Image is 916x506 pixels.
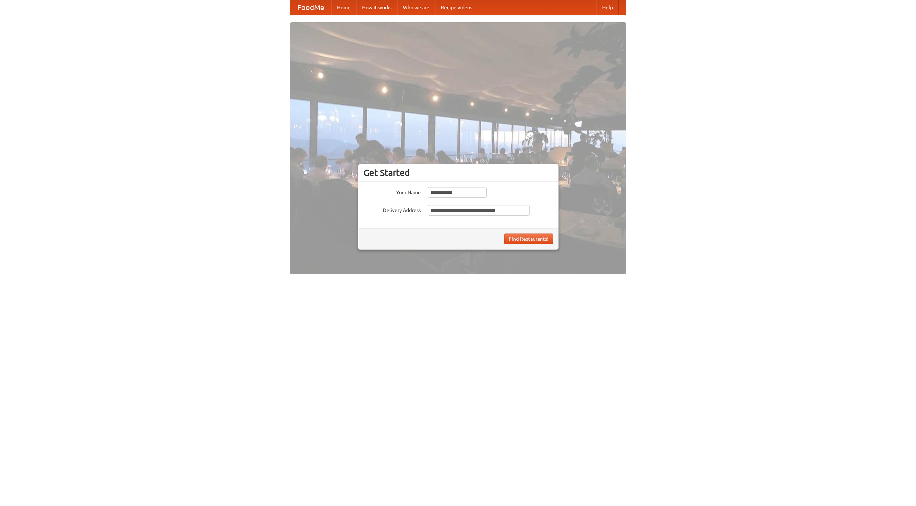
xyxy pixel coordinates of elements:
a: Who we are [397,0,435,15]
label: Your Name [364,187,421,196]
a: How it works [356,0,397,15]
a: Home [331,0,356,15]
a: Recipe videos [435,0,478,15]
button: Find Restaurants! [504,234,553,244]
h3: Get Started [364,167,553,178]
a: FoodMe [290,0,331,15]
label: Delivery Address [364,205,421,214]
a: Help [596,0,619,15]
